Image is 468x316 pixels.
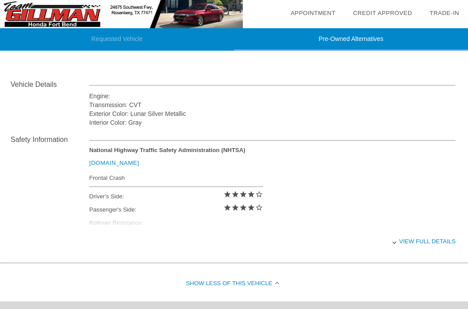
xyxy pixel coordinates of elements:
[89,92,456,100] div: Engine:
[89,172,264,183] div: Frontal Crash
[247,190,255,198] i: star
[89,203,264,216] div: Passenger's Side:
[234,28,468,51] li: Pre-Owned Alternatives
[89,230,456,252] div: View full details
[239,204,247,212] i: star
[89,118,456,127] div: Interior Color: Gray
[11,79,89,90] div: Vehicle Details
[239,190,247,198] i: star
[89,100,456,109] div: Transmission: CVT
[247,204,255,212] i: star
[290,10,335,16] a: Appointment
[353,10,412,16] a: Credit Approved
[223,204,231,212] i: star
[255,190,263,198] i: star_border
[223,190,231,198] i: star
[231,204,239,212] i: star
[89,190,264,203] div: Driver's Side:
[11,134,89,145] div: Safety Information
[89,109,456,118] div: Exterior Color: Lunar Silver Metallic
[255,204,263,212] i: star_border
[231,190,239,198] i: star
[430,10,459,16] a: Trade-In
[89,160,139,166] a: [DOMAIN_NAME]
[89,147,245,153] strong: National Highway Traffic Safety Administration (NHTSA)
